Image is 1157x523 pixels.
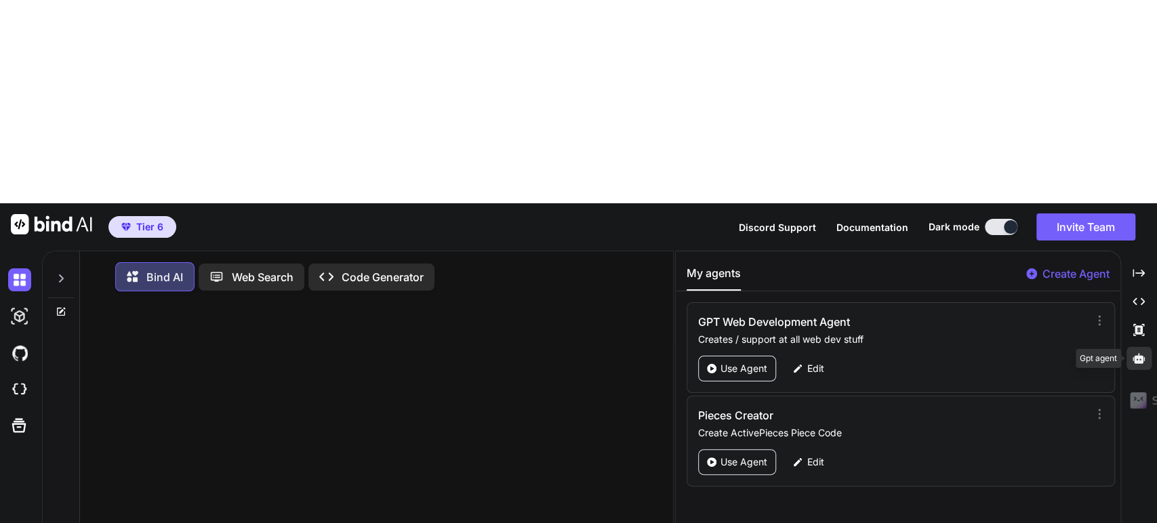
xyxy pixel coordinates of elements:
[739,220,816,234] button: Discord Support
[136,220,163,234] span: Tier 6
[698,407,969,423] h3: Pieces Creator
[739,222,816,233] span: Discord Support
[8,305,31,328] img: darkAi-studio
[836,220,908,234] button: Documentation
[121,223,131,231] img: premium
[232,269,293,285] p: Web Search
[1036,213,1135,240] button: Invite Team
[836,222,908,233] span: Documentation
[108,216,176,238] button: premiumTier 6
[807,362,824,375] p: Edit
[146,269,183,285] p: Bind AI
[698,314,969,330] h3: GPT Web Development Agent
[807,455,824,469] p: Edit
[687,265,741,291] button: My agents
[698,426,1086,440] p: Create ActivePieces Piece Code
[720,362,767,375] p: Use Agent
[8,268,31,291] img: darkChat
[8,341,31,364] img: githubDark
[929,220,979,234] span: Dark mode
[1076,349,1121,368] div: Gpt agent
[720,455,767,469] p: Use Agent
[8,378,31,401] img: cloudideIcon
[342,269,424,285] p: Code Generator
[11,214,92,234] img: Bind AI
[1042,266,1110,282] p: Create Agent
[698,333,1086,346] p: Creates / support at all web dev stuff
